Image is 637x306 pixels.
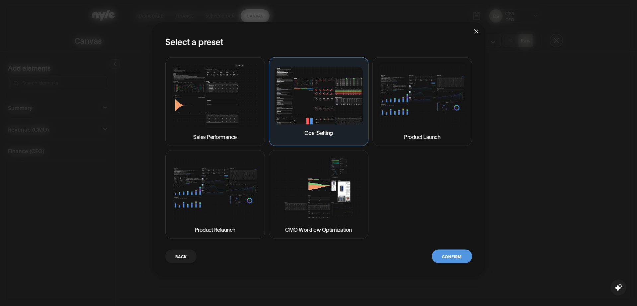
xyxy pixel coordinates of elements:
[269,150,368,239] button: CMO Workflow Optimization
[165,150,265,239] button: Product Relaunch
[171,62,259,128] img: Sales Performance
[165,35,472,46] h2: Select a preset
[195,225,235,233] p: Product Relaunch
[474,29,479,34] span: close
[378,62,466,128] img: Product Launch
[193,133,237,141] p: Sales Performance
[165,57,265,146] button: Sales Performance
[171,155,259,221] img: Product Relaunch
[269,57,368,146] button: Goal Setting
[285,225,352,233] p: CMO Workflow Optimization
[304,129,333,137] p: Goal Setting
[467,22,485,40] button: Close
[275,66,363,124] img: Goal Setting
[432,249,472,263] button: Confirm
[165,249,197,263] button: Back
[404,133,440,141] p: Product Launch
[372,57,472,146] button: Product Launch
[275,155,363,221] img: CMO Workflow Optimization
